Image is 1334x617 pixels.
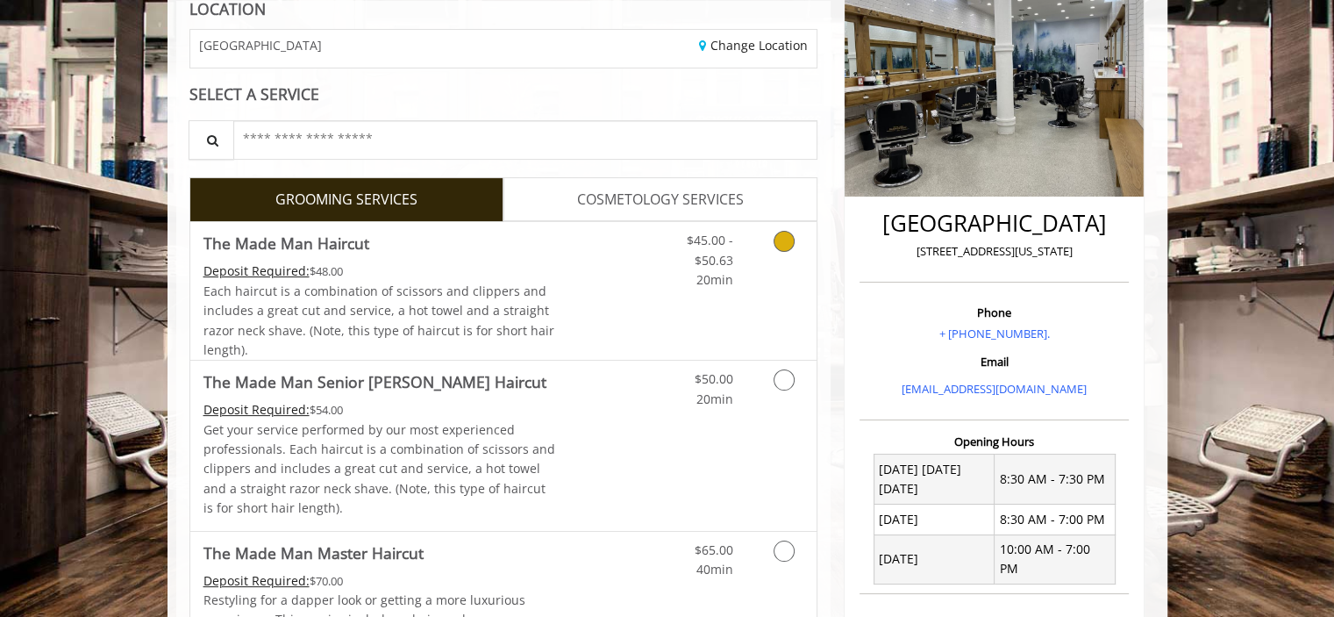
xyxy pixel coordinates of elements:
div: $70.00 [203,571,556,591]
a: [EMAIL_ADDRESS][DOMAIN_NAME] [902,381,1087,397]
span: This service needs some Advance to be paid before we block your appointment [203,401,310,418]
td: [DATE] [874,534,995,585]
span: GROOMING SERVICES [275,189,417,212]
span: COSMETOLOGY SERVICES [577,189,744,212]
span: 20min [696,391,732,407]
td: [DATE] [874,505,995,534]
a: Change Location [699,37,808,54]
div: $54.00 [203,400,556,420]
div: $48.00 [203,262,556,281]
span: $50.00 [694,370,732,387]
button: Service Search [189,120,234,160]
p: Get your service performed by our most experienced professionals. Each haircut is a combination o... [203,420,556,519]
h3: Opening Hours [860,435,1129,448]
span: 40min [696,561,732,578]
b: The Made Man Haircut [203,231,369,255]
div: SELECT A SERVICE [189,86,818,103]
b: The Made Man Master Haircut [203,541,424,565]
span: Each haircut is a combination of scissors and clippers and includes a great cut and service, a ho... [203,283,554,358]
span: $65.00 [694,542,732,558]
span: This service needs some Advance to be paid before we block your appointment [203,262,310,279]
span: This service needs some Advance to be paid before we block your appointment [203,572,310,589]
h3: Phone [864,306,1124,319]
td: [DATE] [DATE] [DATE] [874,455,995,505]
span: 20min [696,271,732,288]
a: + [PHONE_NUMBER]. [939,326,1050,341]
h2: [GEOGRAPHIC_DATA] [864,211,1124,236]
td: 10:00 AM - 7:00 PM [995,534,1116,585]
span: [GEOGRAPHIC_DATA] [199,39,322,52]
td: 8:30 AM - 7:30 PM [995,455,1116,505]
p: [STREET_ADDRESS][US_STATE] [864,242,1124,261]
h3: Email [864,355,1124,368]
td: 8:30 AM - 7:00 PM [995,505,1116,534]
b: The Made Man Senior [PERSON_NAME] Haircut [203,369,546,394]
span: $45.00 - $50.63 [686,232,732,268]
